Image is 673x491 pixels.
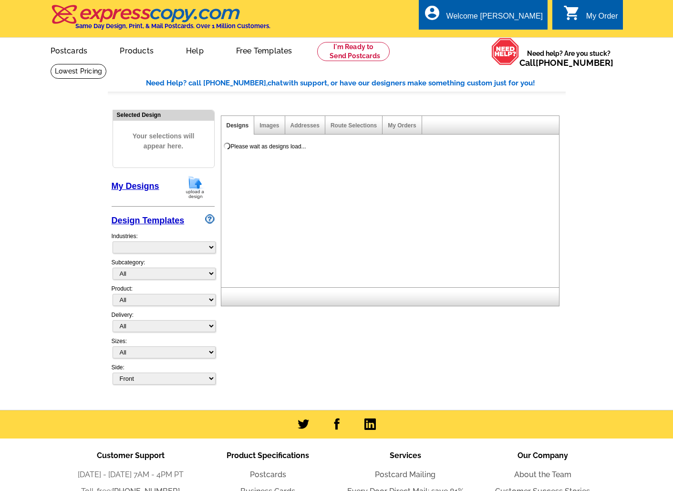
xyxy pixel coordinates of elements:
i: shopping_cart [563,4,580,21]
div: Subcategory: [112,258,215,284]
a: Route Selections [331,122,377,129]
div: Delivery: [112,311,215,337]
a: Products [104,39,169,61]
img: loading... [223,142,231,150]
div: Please wait as designs load... [231,142,306,151]
a: shopping_cart My Order [563,10,618,22]
i: account_circle [424,4,441,21]
img: help [491,38,519,65]
span: Services [390,451,421,460]
a: Postcard Mailing [375,470,435,479]
a: Addresses [290,122,320,129]
a: Images [259,122,279,129]
span: Product Specifications [227,451,309,460]
a: [PHONE_NUMBER] [536,58,613,68]
a: Postcards [35,39,103,61]
span: chat [268,79,283,87]
div: Need Help? call [PHONE_NUMBER], with support, or have our designers make something custom just fo... [146,78,566,89]
a: My Orders [388,122,416,129]
div: Product: [112,284,215,311]
div: Selected Design [113,110,214,119]
a: My Designs [112,181,159,191]
h4: Same Day Design, Print, & Mail Postcards. Over 1 Million Customers. [75,22,270,30]
span: Call [519,58,613,68]
a: Same Day Design, Print, & Mail Postcards. Over 1 Million Customers. [51,11,270,30]
a: Help [171,39,219,61]
a: Design Templates [112,216,185,225]
img: upload-design [183,175,207,199]
div: Sizes: [112,337,215,363]
span: Your selections will appear here. [120,122,207,161]
div: Industries: [112,227,215,258]
a: About the Team [514,470,571,479]
div: My Order [586,12,618,25]
a: Free Templates [221,39,308,61]
span: Our Company [518,451,568,460]
li: [DATE] - [DATE] 7AM - 4PM PT [62,469,199,481]
div: Side: [112,363,215,386]
span: Customer Support [97,451,165,460]
span: Need help? Are you stuck? [519,49,618,68]
div: Welcome [PERSON_NAME] [446,12,543,25]
a: Postcards [250,470,286,479]
img: design-wizard-help-icon.png [205,214,215,224]
a: Designs [227,122,249,129]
